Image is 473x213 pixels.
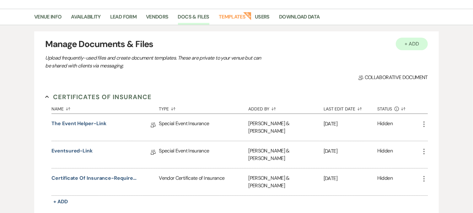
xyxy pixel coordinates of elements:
[159,168,248,195] div: Vendor Certificate of Insurance
[45,38,428,51] h3: Manage Documents & Files
[159,114,248,141] div: Special Event Insurance
[45,54,265,70] p: Upload frequently-used files and create document templates. These are private to your venue but c...
[51,102,159,114] button: Name
[358,74,427,81] span: Collaborative document
[248,168,323,195] div: [PERSON_NAME] & [PERSON_NAME]
[51,147,93,157] a: Eventsured-link
[255,13,270,25] a: Users
[248,114,323,141] div: [PERSON_NAME] & [PERSON_NAME]
[377,102,420,114] button: Status
[51,120,106,130] a: The Event Helper-link
[243,11,252,20] strong: New
[279,13,320,25] a: Download Data
[377,147,393,162] div: Hidden
[51,174,141,182] button: Certificate of Insurance-Requirements
[377,107,392,111] span: Status
[324,102,377,114] button: Last Edit Date
[71,13,100,25] a: Availability
[146,13,169,25] a: Vendors
[110,13,137,25] a: Lead Form
[53,198,68,205] span: + Add
[51,197,70,206] button: + Add
[324,120,377,128] p: [DATE]
[45,92,152,102] button: Certificates of Insurance
[324,147,377,155] p: [DATE]
[377,174,393,189] div: Hidden
[219,13,245,25] a: Templates
[377,120,393,135] div: Hidden
[34,13,62,25] a: Venue Info
[248,141,323,168] div: [PERSON_NAME] & [PERSON_NAME]
[248,102,323,114] button: Added By
[178,13,209,25] a: Docs & Files
[396,38,428,50] button: + Add
[159,141,248,168] div: Special Event Insurance
[324,174,377,183] p: [DATE]
[159,102,248,114] button: Type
